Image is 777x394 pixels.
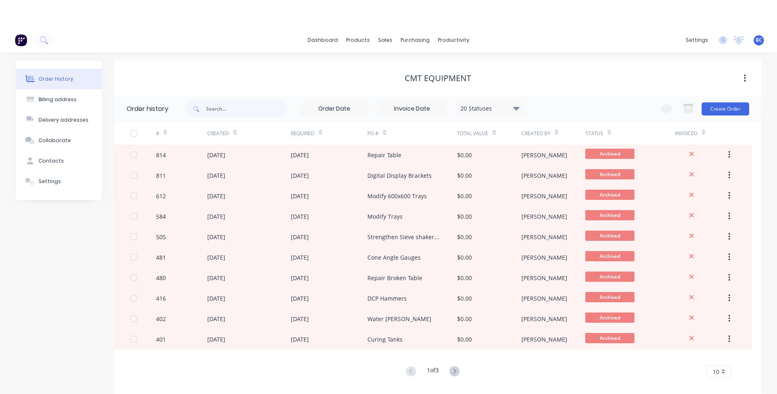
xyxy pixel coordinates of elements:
span: Archived [585,272,634,282]
div: [DATE] [291,171,309,180]
div: Created [207,122,290,145]
span: BC [756,36,762,44]
div: [DATE] [207,151,225,159]
div: Invoiced [675,122,726,145]
div: [DATE] [291,253,309,262]
div: [PERSON_NAME] [521,171,567,180]
div: $0.00 [457,233,472,241]
div: settings [682,34,712,46]
div: Total Value [457,122,521,145]
input: Order Date [300,103,369,115]
div: [PERSON_NAME] [521,335,567,344]
img: Factory [15,34,27,46]
div: [PERSON_NAME] [521,253,567,262]
div: Strengthen Sieve shaker tables [367,233,441,241]
div: PO # [367,122,457,145]
div: Status [585,130,603,137]
div: Modify 600x600 Trays [367,192,427,200]
input: Search... [206,101,287,117]
div: Status [585,122,675,145]
div: Order history [39,75,73,83]
div: 505 [156,233,166,241]
span: 10 [713,367,719,376]
div: Modify Trays [367,212,403,221]
div: $0.00 [457,192,472,200]
div: $0.00 [457,212,472,221]
div: 612 [156,192,166,200]
div: [DATE] [291,233,309,241]
div: productivity [434,34,473,46]
div: 811 [156,171,166,180]
div: 480 [156,274,166,282]
div: [PERSON_NAME] [521,274,567,282]
div: PO # [367,130,378,137]
div: Collaborate [39,137,71,144]
div: [DATE] [207,274,225,282]
button: Create Order [702,102,749,115]
div: # [156,122,207,145]
div: Billing address [39,96,77,103]
button: Contacts [16,151,102,171]
div: [DATE] [291,315,309,323]
div: 814 [156,151,166,159]
span: Archived [585,149,634,159]
div: [DATE] [207,233,225,241]
button: Settings [16,171,102,192]
div: Order history [127,104,168,114]
div: Invoiced [675,130,698,137]
div: Created [207,130,229,137]
div: [DATE] [207,335,225,344]
span: Archived [585,251,634,261]
div: 584 [156,212,166,221]
span: Archived [585,190,634,200]
div: Water [PERSON_NAME] [367,315,431,323]
div: Settings [39,178,61,185]
div: [DATE] [207,294,225,303]
div: [PERSON_NAME] [521,294,567,303]
span: Archived [585,169,634,179]
div: [PERSON_NAME] [521,212,567,221]
div: $0.00 [457,151,472,159]
button: Order history [16,69,102,89]
div: [DATE] [207,192,225,200]
div: $0.00 [457,335,472,344]
div: Repair Broken Table [367,274,422,282]
div: Contacts [39,157,64,165]
div: [DATE] [291,335,309,344]
div: Total Value [457,130,488,137]
div: DCP Hammers [367,294,407,303]
span: Archived [585,292,634,302]
div: 1 of 3 [427,366,439,378]
div: Delivery addresses [39,116,88,124]
div: 416 [156,294,166,303]
div: Digital Display Brackets [367,171,432,180]
div: $0.00 [457,171,472,180]
div: [DATE] [207,212,225,221]
div: [PERSON_NAME] [521,233,567,241]
div: [DATE] [291,212,309,221]
div: Created By [521,122,585,145]
div: [PERSON_NAME] [521,151,567,159]
span: Archived [585,333,634,343]
div: purchasing [396,34,434,46]
div: $0.00 [457,253,472,262]
div: products [342,34,374,46]
input: Invoice Date [378,103,446,115]
iframe: Intercom live chat [749,366,769,386]
div: Repair Table [367,151,401,159]
div: [DATE] [207,253,225,262]
div: 481 [156,253,166,262]
button: Billing address [16,89,102,110]
div: Cone Angle Gauges [367,253,421,262]
div: # [156,130,159,137]
div: [PERSON_NAME] [521,192,567,200]
div: [DATE] [291,294,309,303]
div: $0.00 [457,274,472,282]
button: Delivery addresses [16,110,102,130]
div: Required [291,122,368,145]
div: $0.00 [457,294,472,303]
div: Required [291,130,315,137]
span: Archived [585,210,634,220]
div: 402 [156,315,166,323]
div: 20 Statuses [455,104,524,113]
